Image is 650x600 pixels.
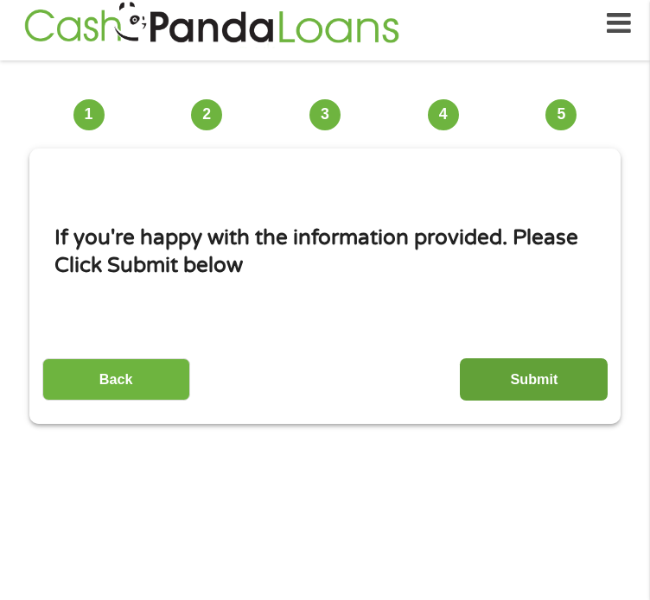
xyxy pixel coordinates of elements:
span: 5 [545,99,577,130]
h1: If you're happy with the information provided. Please Click Submit below [54,224,596,279]
span: 3 [309,99,341,130]
span: 4 [428,99,459,130]
input: Back [42,358,190,401]
span: 2 [191,99,222,130]
span: 1 [73,99,105,130]
input: Submit [460,358,608,401]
